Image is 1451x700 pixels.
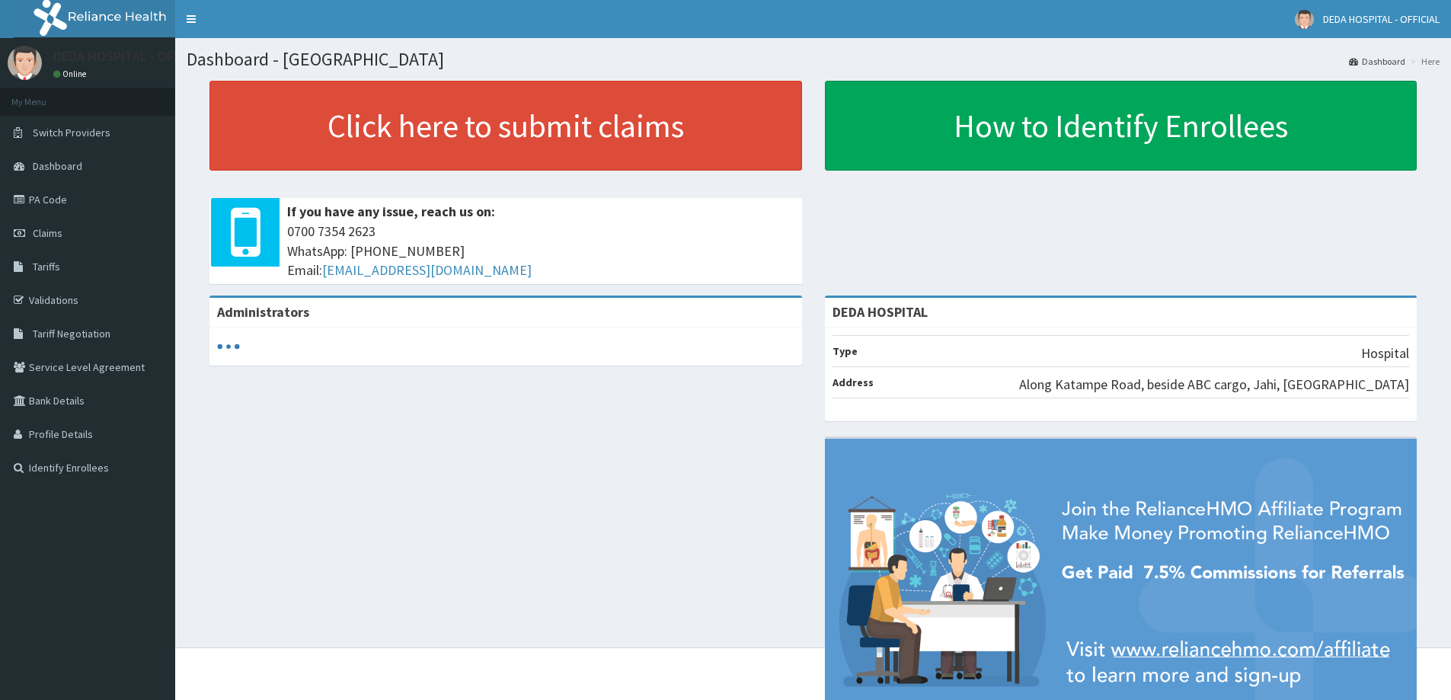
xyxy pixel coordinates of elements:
[825,81,1417,171] a: How to Identify Enrollees
[1349,55,1405,68] a: Dashboard
[33,260,60,273] span: Tariffs
[217,303,309,321] b: Administrators
[833,344,858,358] b: Type
[322,261,532,279] a: [EMAIL_ADDRESS][DOMAIN_NAME]
[53,50,210,63] p: DEDA HOSPITAL - OFFICIAL
[287,222,794,280] span: 0700 7354 2623 WhatsApp: [PHONE_NUMBER] Email:
[1407,55,1440,68] li: Here
[1019,375,1409,395] p: Along Katampe Road, beside ABC cargo, Jahi, [GEOGRAPHIC_DATA]
[1361,344,1409,363] p: Hospital
[287,203,495,220] b: If you have any issue, reach us on:
[217,335,240,358] svg: audio-loading
[33,226,62,240] span: Claims
[1323,12,1440,26] span: DEDA HOSPITAL - OFFICIAL
[33,159,82,173] span: Dashboard
[33,126,110,139] span: Switch Providers
[8,46,42,80] img: User Image
[833,303,928,321] strong: DEDA HOSPITAL
[187,50,1440,69] h1: Dashboard - [GEOGRAPHIC_DATA]
[1295,10,1314,29] img: User Image
[53,69,90,79] a: Online
[833,376,874,389] b: Address
[209,81,802,171] a: Click here to submit claims
[33,327,110,340] span: Tariff Negotiation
